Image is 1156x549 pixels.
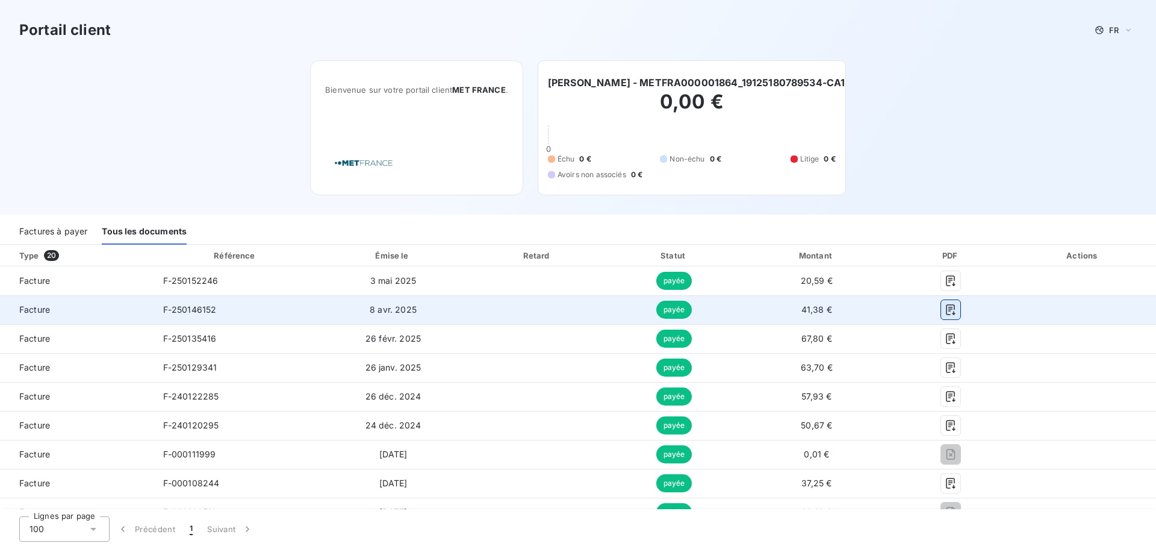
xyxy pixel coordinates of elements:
[804,449,829,459] span: 0,01 €
[656,445,692,463] span: payée
[10,362,144,374] span: Facture
[656,503,692,521] span: payée
[10,477,144,489] span: Facture
[163,420,219,430] span: F-240120295
[558,169,626,180] span: Avoirs non associés
[801,275,833,286] span: 20,59 €
[12,249,151,262] div: Type
[19,219,87,245] div: Factures à payer
[801,333,832,344] span: 67,80 €
[801,362,833,372] span: 63,70 €
[801,507,831,517] span: 63,16 €
[670,154,704,165] span: Non-échu
[1109,25,1119,35] span: FR
[656,301,692,319] span: payée
[365,420,421,430] span: 24 déc. 2024
[10,333,144,345] span: Facture
[365,391,421,401] span: 26 déc. 2024
[558,154,575,165] span: Échu
[452,85,506,95] span: MET FRANCE
[10,506,144,518] span: Facture
[10,419,144,431] span: Facture
[801,304,832,315] span: 41,38 €
[656,416,692,434] span: payée
[163,275,219,286] span: F-250152246
[379,449,408,459] span: [DATE]
[325,146,402,180] img: Company logo
[163,478,220,488] span: F-000108244
[320,249,466,262] div: Émise le
[365,333,421,344] span: 26 févr. 2025
[894,249,1007,262] div: PDF
[10,391,144,403] span: Facture
[110,516,182,542] button: Précédent
[370,304,417,315] span: 8 avr. 2025
[325,85,508,95] span: Bienvenue sur votre portail client .
[656,330,692,348] span: payée
[656,387,692,406] span: payée
[656,272,692,290] span: payée
[579,154,591,165] span: 0 €
[1013,249,1154,262] div: Actions
[163,362,217,372] span: F-250129341
[190,523,193,535] span: 1
[10,275,144,287] span: Facture
[10,448,144,460] span: Facture
[163,333,217,344] span: F-250135416
[801,478,831,488] span: 37,25 €
[163,304,217,315] span: F-250146152
[10,304,144,316] span: Facture
[163,391,219,401] span: F-240122285
[548,90,836,126] h2: 0,00 €
[182,516,200,542] button: 1
[710,154,721,165] span: 0 €
[609,249,739,262] div: Statut
[801,420,832,430] span: 50,67 €
[548,75,845,90] h6: [PERSON_NAME] - METFRA000001864_19125180789534-CA1
[800,154,819,165] span: Litige
[19,19,111,41] h3: Portail client
[379,478,408,488] span: [DATE]
[744,249,890,262] div: Montant
[44,250,59,261] span: 20
[370,275,417,286] span: 3 mai 2025
[163,449,216,459] span: F-000111999
[546,144,551,154] span: 0
[365,362,421,372] span: 26 janv. 2025
[824,154,835,165] span: 0 €
[30,523,44,535] span: 100
[163,507,217,517] span: F-000102510
[801,391,831,401] span: 57,93 €
[631,169,642,180] span: 0 €
[102,219,187,245] div: Tous les documents
[471,249,604,262] div: Retard
[656,474,692,492] span: payée
[214,251,255,260] div: Référence
[379,507,408,517] span: [DATE]
[200,516,261,542] button: Suivant
[656,359,692,377] span: payée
